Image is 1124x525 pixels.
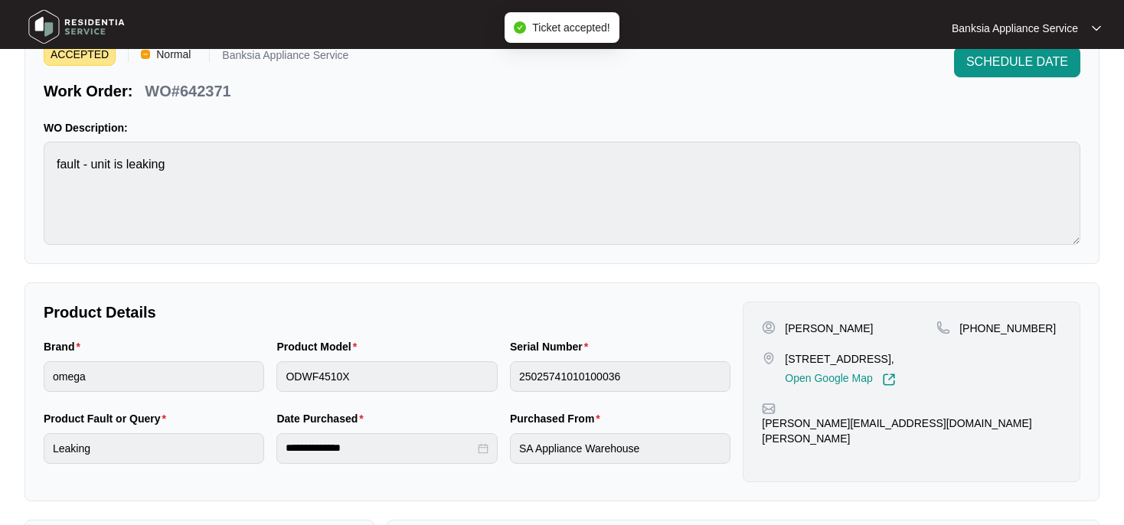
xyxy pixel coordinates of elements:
img: user-pin [762,321,776,334]
p: Product Details [44,302,730,323]
p: Banksia Appliance Service [222,50,348,66]
input: Product Model [276,361,497,392]
p: [PERSON_NAME] [785,321,873,336]
a: Open Google Map [785,373,895,386]
button: SCHEDULE DATE [954,47,1080,77]
img: Link-External [882,373,896,386]
p: [PERSON_NAME][EMAIL_ADDRESS][DOMAIN_NAME][PERSON_NAME] [762,416,1061,446]
img: residentia service logo [23,4,130,50]
label: Product Model [276,339,363,354]
p: WO#642371 [145,80,230,102]
span: Ticket accepted! [532,21,609,34]
span: Normal [150,43,197,66]
textarea: fault - unit is leaking [44,142,1080,245]
input: Product Fault or Query [44,433,264,464]
input: Serial Number [510,361,730,392]
img: Vercel Logo [141,50,150,59]
label: Brand [44,339,87,354]
p: [PHONE_NUMBER] [959,321,1056,336]
img: map-pin [762,351,776,365]
span: check-circle [514,21,526,34]
p: WO Description: [44,120,1080,135]
span: SCHEDULE DATE [966,53,1068,71]
p: [STREET_ADDRESS], [785,351,895,367]
label: Date Purchased [276,411,369,426]
p: Work Order: [44,80,132,102]
img: dropdown arrow [1092,24,1101,32]
p: Banksia Appliance Service [952,21,1078,36]
input: Brand [44,361,264,392]
label: Serial Number [510,339,594,354]
img: map-pin [762,402,776,416]
input: Date Purchased [286,440,474,456]
img: map-pin [936,321,950,334]
span: ACCEPTED [44,43,116,66]
label: Purchased From [510,411,606,426]
input: Purchased From [510,433,730,464]
label: Product Fault or Query [44,411,172,426]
